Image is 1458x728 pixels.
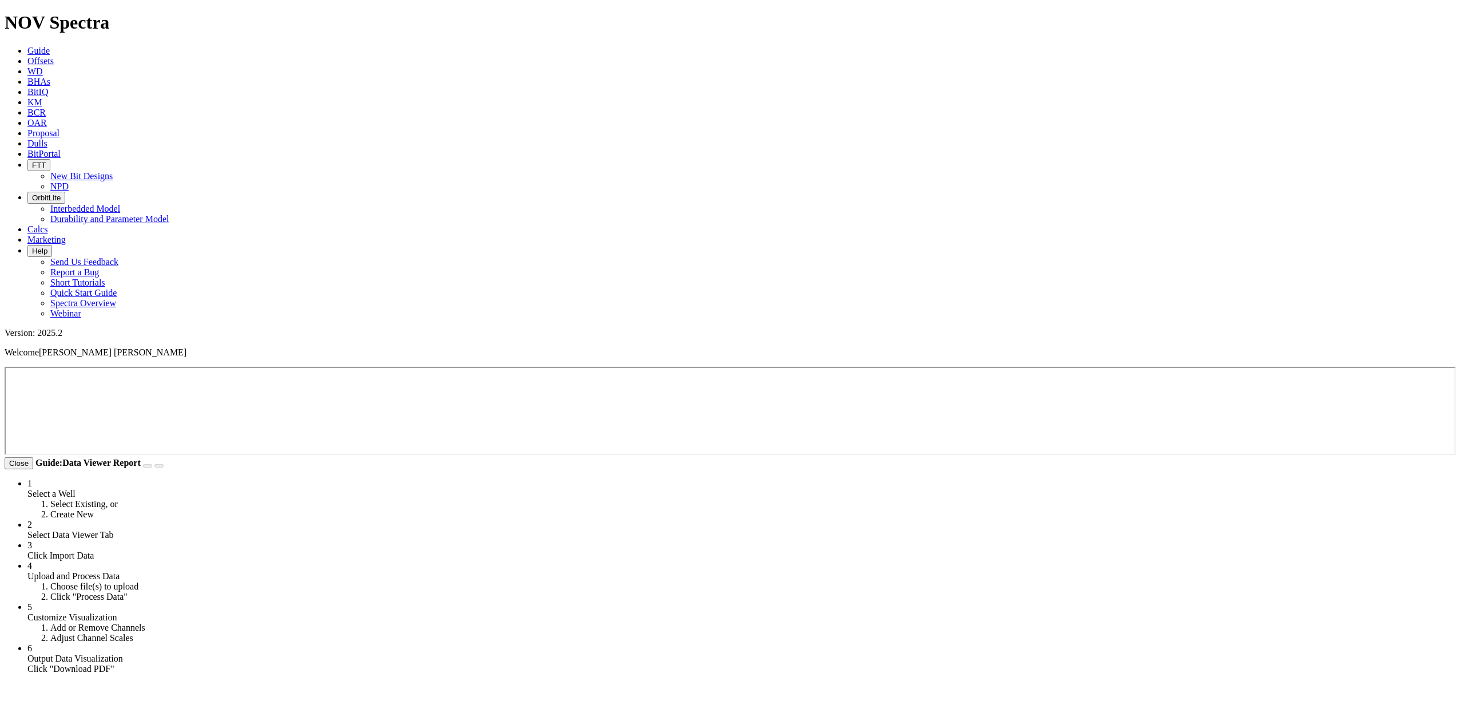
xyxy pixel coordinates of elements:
[39,347,186,357] span: [PERSON_NAME] [PERSON_NAME]
[27,46,50,56] a: Guide
[27,87,48,97] a: BitIQ
[50,171,113,181] a: New Bit Designs
[27,478,1453,489] div: 1
[27,561,1453,571] div: 4
[50,633,133,643] span: Adjust Channel Scales
[32,247,47,255] span: Help
[50,278,105,287] a: Short Tutorials
[27,149,61,159] a: BitPortal
[27,108,46,117] a: BCR
[27,66,43,76] a: WD
[50,267,99,277] a: Report a Bug
[27,77,50,86] a: BHAs
[32,161,46,169] span: FTT
[27,224,48,234] a: Calcs
[27,643,1453,654] div: 6
[27,159,50,171] button: FTT
[50,581,138,591] span: Choose file(s) to upload
[50,257,118,267] a: Send Us Feedback
[27,56,54,66] a: Offsets
[5,328,1453,338] div: Version: 2025.2
[5,457,33,469] button: Close
[50,509,94,519] span: Create New
[27,235,66,244] a: Marketing
[27,118,47,128] a: OAR
[50,592,128,602] span: Click "Process Data"
[32,193,61,202] span: OrbitLite
[50,288,117,298] a: Quick Start Guide
[27,530,114,540] span: Select Data Viewer Tab
[27,128,59,138] a: Proposal
[27,612,117,622] span: Customize Visualization
[50,308,81,318] a: Webinar
[27,540,1453,551] div: 3
[5,347,1453,358] p: Welcome
[35,458,143,468] strong: Guide:
[27,245,52,257] button: Help
[50,181,69,191] a: NPD
[50,214,169,224] a: Durability and Parameter Model
[27,139,47,148] a: Dulls
[27,551,94,560] span: Click Import Data
[50,298,116,308] a: Spectra Overview
[27,654,123,663] span: Output Data Visualization
[27,571,120,581] span: Upload and Process Data
[27,520,1453,530] div: 2
[27,97,42,107] a: KM
[27,489,76,498] span: Select a Well
[27,664,114,674] span: Click "Download PDF"
[27,602,1453,612] div: 5
[50,204,120,213] a: Interbedded Model
[50,499,118,509] span: Select Existing, or
[5,12,1453,33] h1: NOV Spectra
[50,623,145,632] span: Add or Remove Channels
[62,458,141,468] span: Data Viewer Report
[27,192,65,204] button: OrbitLite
